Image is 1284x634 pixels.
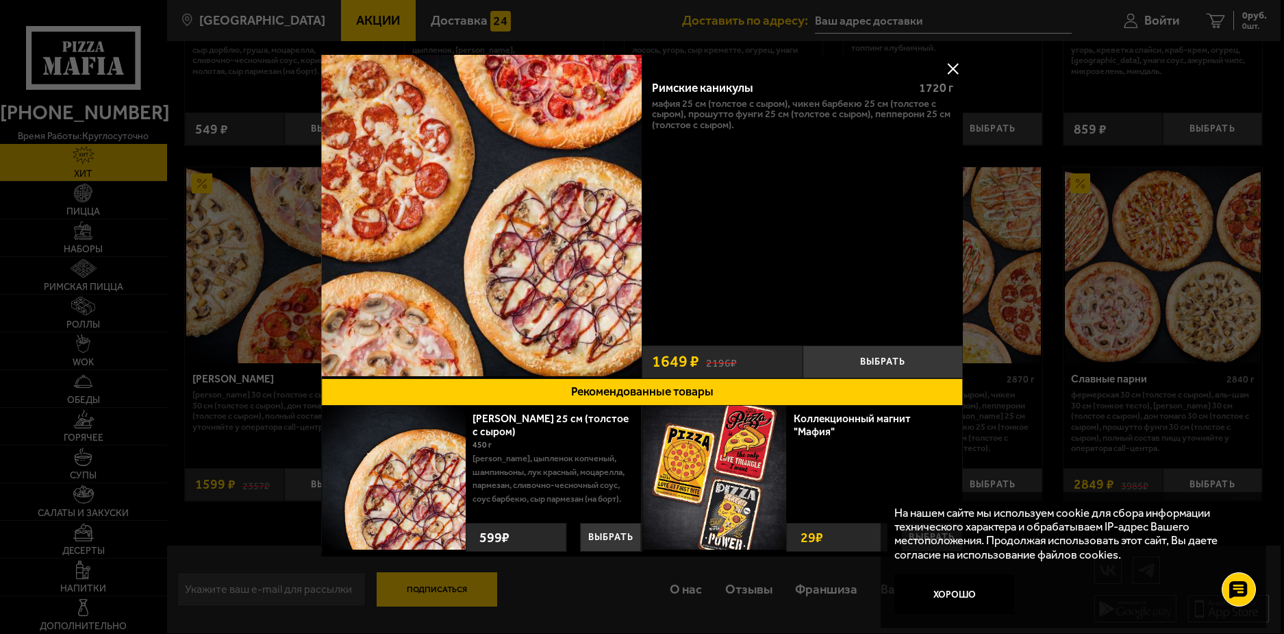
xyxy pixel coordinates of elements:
[652,81,907,95] div: Римские каникулы
[321,378,964,406] button: Рекомендованные товары
[581,523,642,552] button: Выбрать
[473,412,629,438] a: [PERSON_NAME] 25 см (толстое с сыром)
[706,355,737,369] s: 2196 ₽
[894,506,1244,561] p: На нашем сайте мы используем cookie для сбора информации технического характера и обрабатываем IP...
[473,440,492,450] span: 450 г
[652,99,953,131] p: Мафия 25 см (толстое с сыром), Чикен Барбекю 25 см (толстое с сыром), Прошутто Фунги 25 см (толст...
[794,412,911,438] a: Коллекционный магнит "Мафия"
[803,345,963,378] button: Выбрать
[919,81,953,95] span: 1720 г
[797,524,827,551] strong: 29 ₽
[473,452,631,505] p: [PERSON_NAME], цыпленок копченый, шампиньоны, лук красный, моцарелла, пармезан, сливочно-чесночны...
[652,354,699,369] span: 1649 ₽
[321,55,642,378] a: Римские каникулы
[476,524,513,551] strong: 599 ₽
[894,574,1015,615] button: Хорошо
[321,55,642,376] img: Римские каникулы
